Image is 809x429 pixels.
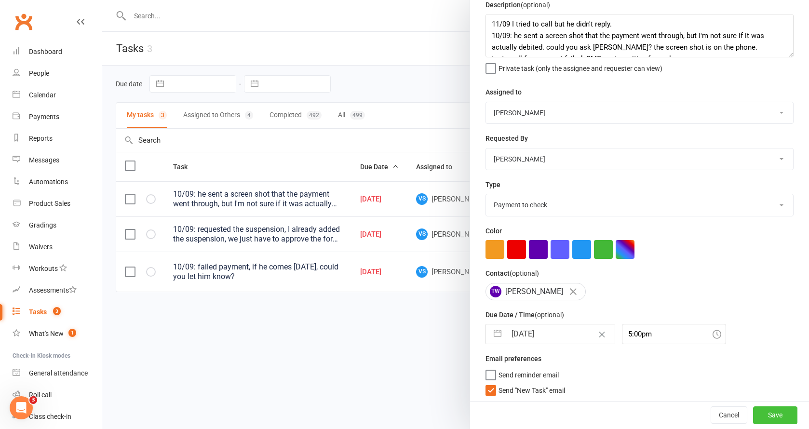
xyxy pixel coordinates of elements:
[29,243,53,251] div: Waivers
[12,10,36,34] a: Clubworx
[593,325,610,343] button: Clear Date
[29,200,70,207] div: Product Sales
[535,311,564,319] small: (optional)
[29,91,56,99] div: Calendar
[499,383,565,394] span: Send "New Task" email
[13,41,102,63] a: Dashboard
[29,113,59,121] div: Payments
[13,301,102,323] a: Tasks 3
[13,384,102,406] a: Roll call
[711,407,747,424] button: Cancel
[13,406,102,428] a: Class kiosk mode
[13,258,102,280] a: Workouts
[485,309,564,320] label: Due Date / Time
[13,323,102,345] a: What's New1
[13,171,102,193] a: Automations
[29,48,62,55] div: Dashboard
[29,265,58,272] div: Workouts
[485,14,794,57] textarea: 11/09 I tried to call but he didn't reply. 10/09: he sent a screen shot that the payment went thr...
[10,396,33,419] iframe: Intercom live chat
[29,330,64,337] div: What's New
[29,369,88,377] div: General attendance
[485,133,528,144] label: Requested By
[53,307,61,315] span: 3
[13,280,102,301] a: Assessments
[13,149,102,171] a: Messages
[499,61,662,72] span: Private task (only the assignee and requester can view)
[485,268,539,279] label: Contact
[29,308,47,316] div: Tasks
[13,193,102,214] a: Product Sales
[29,156,59,164] div: Messages
[753,407,797,424] button: Save
[29,391,52,399] div: Roll call
[29,413,71,420] div: Class check-in
[13,128,102,149] a: Reports
[13,236,102,258] a: Waivers
[13,214,102,236] a: Gradings
[485,226,502,236] label: Color
[68,329,76,337] span: 1
[510,269,539,277] small: (optional)
[13,106,102,128] a: Payments
[29,286,77,294] div: Assessments
[490,286,501,297] span: TW
[13,84,102,106] a: Calendar
[29,221,56,229] div: Gradings
[13,63,102,84] a: People
[485,353,541,364] label: Email preferences
[485,179,500,190] label: Type
[485,87,522,97] label: Assigned to
[13,362,102,384] a: General attendance kiosk mode
[521,1,550,9] small: (optional)
[29,134,53,142] div: Reports
[499,368,559,379] span: Send reminder email
[29,396,37,404] span: 3
[485,283,586,300] div: [PERSON_NAME]
[29,178,68,186] div: Automations
[29,69,49,77] div: People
